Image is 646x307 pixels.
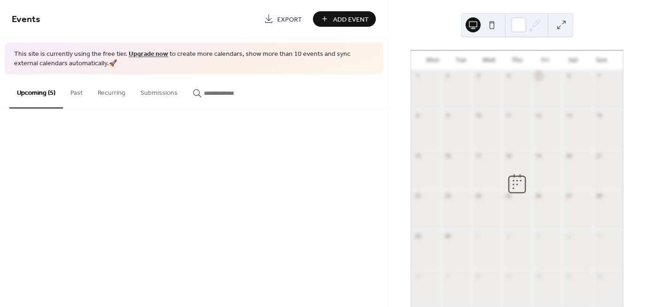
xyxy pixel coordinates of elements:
div: 28 [596,192,603,200]
div: 12 [535,112,542,119]
button: Submissions [133,74,185,107]
div: Mon [419,51,447,69]
span: This site is currently using the free tier. to create more calendars, show more than 10 events an... [14,50,374,68]
div: 1 [414,72,421,79]
div: 24 [475,192,482,200]
div: 7 [596,72,603,79]
div: Sun [587,51,615,69]
div: 7 [444,272,451,279]
a: Export [257,11,309,27]
div: 6 [414,272,421,279]
div: 12 [596,272,603,279]
div: 3 [535,232,542,239]
div: Sat [559,51,587,69]
div: 19 [535,152,542,159]
div: 13 [565,112,572,119]
div: Fri [531,51,559,69]
div: 5 [535,72,542,79]
div: 18 [505,152,512,159]
div: Thu [503,51,531,69]
div: 22 [414,192,421,200]
button: Upcoming (5) [9,74,63,108]
div: 1 [475,232,482,239]
div: 14 [596,112,603,119]
div: 29 [414,232,421,239]
div: 11 [505,112,512,119]
div: 11 [565,272,572,279]
div: 20 [565,152,572,159]
button: Past [63,74,90,107]
div: 8 [475,272,482,279]
div: 23 [444,192,451,200]
div: 2 [444,72,451,79]
div: 5 [596,232,603,239]
div: 2 [505,232,512,239]
div: 26 [535,192,542,200]
div: 9 [444,112,451,119]
div: Wed [475,51,503,69]
a: Upgrade now [129,48,168,61]
span: Export [277,15,302,24]
div: 15 [414,152,421,159]
div: 10 [535,272,542,279]
div: Tue [447,51,475,69]
div: 4 [505,72,512,79]
div: 4 [565,232,572,239]
div: 8 [414,112,421,119]
div: 25 [505,192,512,200]
div: 17 [475,152,482,159]
div: 30 [444,232,451,239]
div: 10 [475,112,482,119]
button: Add Event [313,11,376,27]
div: 27 [565,192,572,200]
span: Add Event [333,15,369,24]
div: 21 [596,152,603,159]
button: Recurring [90,74,133,107]
div: 9 [505,272,512,279]
div: 16 [444,152,451,159]
span: Events [12,10,40,29]
div: 3 [475,72,482,79]
div: 6 [565,72,572,79]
